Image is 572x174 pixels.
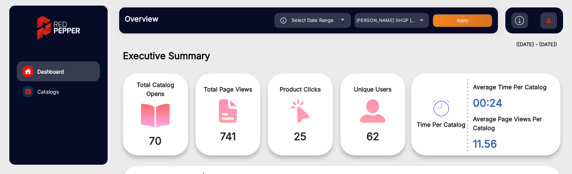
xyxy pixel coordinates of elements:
a: Dashboard [17,61,100,81]
button: Apply [433,14,492,27]
span: [PERSON_NAME] SHOP [GEOGRAPHIC_DATA] [356,17,458,23]
img: catalog [358,99,387,123]
img: catalog [286,99,315,123]
img: home [25,68,31,75]
img: h2download.svg [515,16,524,25]
span: 70 [128,133,182,149]
a: Catalogs [17,81,100,101]
span: Catalogs [37,88,59,96]
span: Total Page Views [201,85,255,94]
div: ([DATE] - [DATE]) [112,41,557,48]
img: catalog [141,104,170,128]
span: Average Time Per Catalog [473,83,549,91]
span: Total Catalog Opens [128,80,182,98]
span: Dashboard [37,68,64,75]
span: 62 [346,129,400,144]
span: Average Page Views Per Catalog [473,115,549,132]
span: 25 [273,129,327,144]
span: Select Date Range [292,17,334,23]
span: 741 [201,129,255,144]
img: icon [280,17,287,23]
img: vmg-logo [32,9,85,46]
img: catalog [433,100,449,116]
h1: Executive Summary [123,50,561,61]
h3: Overview [125,14,229,23]
span: 00:24 [473,95,549,111]
span: Product Clicks [273,85,327,94]
img: catalog [25,89,31,94]
span: 11.56 [473,136,549,152]
span: Unique Users [346,85,400,94]
img: Sign%20Up.svg [541,9,556,35]
img: catalog [213,99,242,123]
